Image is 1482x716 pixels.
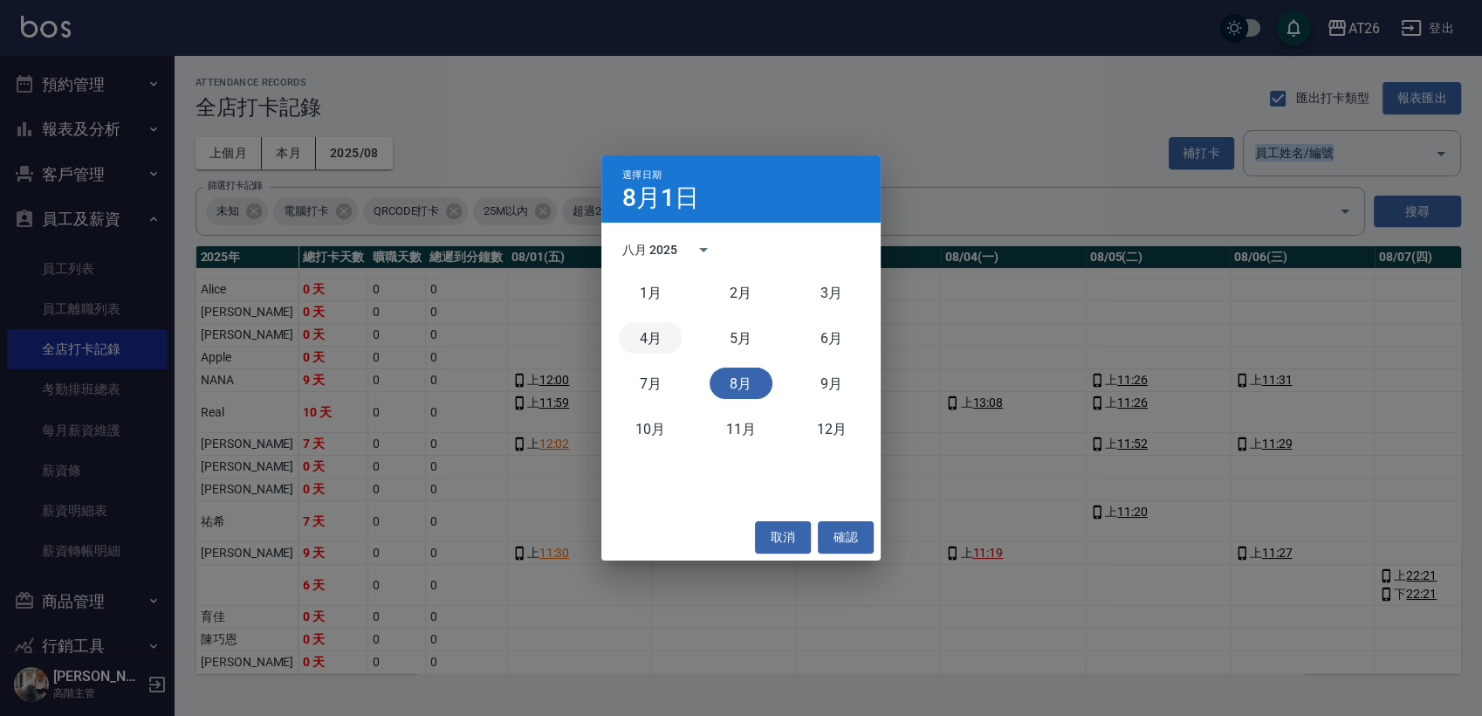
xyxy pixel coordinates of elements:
[800,277,863,308] button: 三月
[800,368,863,399] button: 九月
[800,322,863,354] button: 六月
[710,277,772,308] button: 二月
[800,413,863,444] button: 十二月
[619,368,682,399] button: 七月
[622,241,677,259] div: 八月 2025
[683,229,724,271] button: calendar view is open, switch to year view
[619,277,682,308] button: 一月
[755,521,811,554] button: 取消
[619,322,682,354] button: 四月
[818,521,874,554] button: 確認
[710,413,772,444] button: 十一月
[710,368,772,399] button: 八月
[622,188,699,209] h4: 8月1日
[619,413,682,444] button: 十月
[710,322,772,354] button: 五月
[622,169,662,181] span: 選擇日期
